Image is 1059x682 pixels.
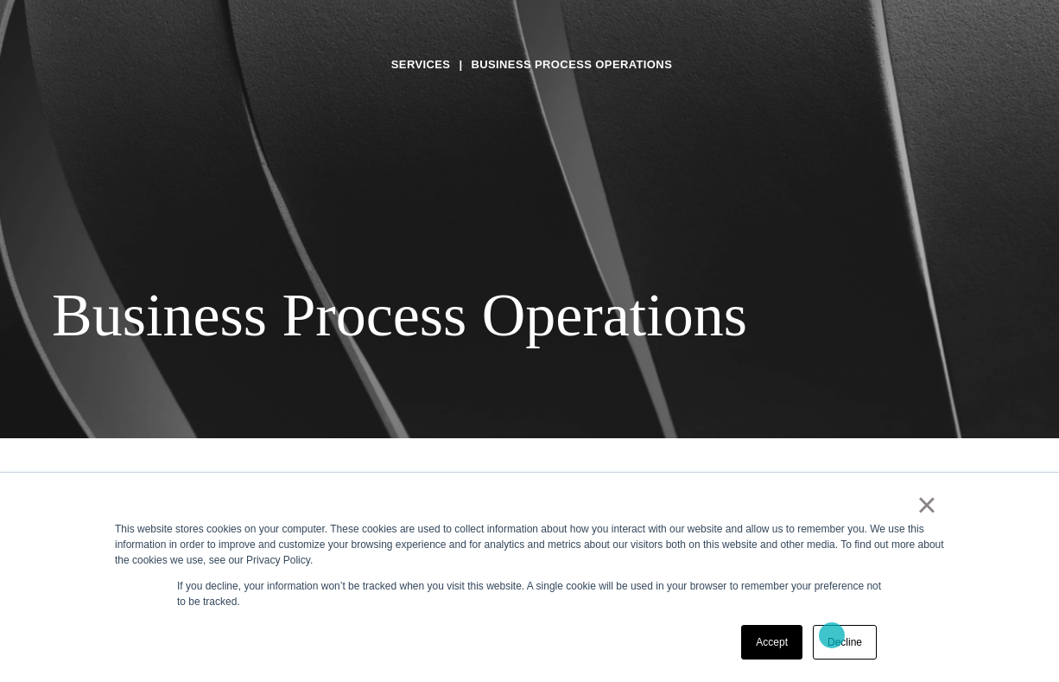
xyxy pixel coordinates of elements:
[52,280,777,351] div: Business Process Operations
[741,625,802,660] a: Accept
[813,625,877,660] a: Decline
[177,578,882,609] p: If you decline, your information won’t be tracked when you visit this website. A single cookie wi...
[471,52,672,78] a: Business Process Operations
[391,52,451,78] a: Services
[115,521,944,568] div: This website stores cookies on your computer. These cookies are used to collect information about...
[916,497,937,513] a: ×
